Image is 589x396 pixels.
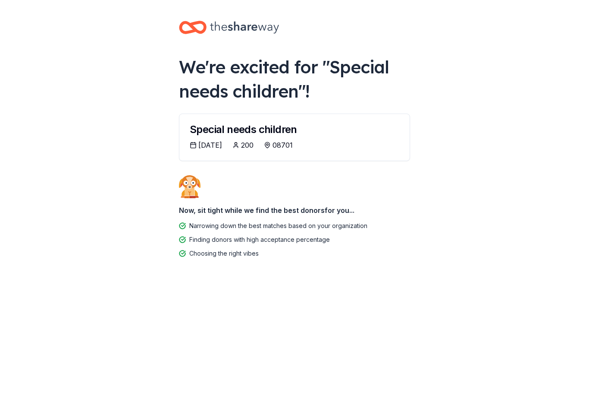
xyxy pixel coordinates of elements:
img: Dog waiting patiently [179,175,201,198]
div: Choosing the right vibes [189,248,259,259]
div: We're excited for " Special needs children "! [179,55,410,103]
div: Narrowing down the best matches based on your organization [189,221,367,231]
div: Special needs children [190,124,399,135]
div: Finding donors with high acceptance percentage [189,234,330,245]
div: 200 [241,140,254,150]
div: Now, sit tight while we find the best donors for you... [179,202,410,219]
div: [DATE] [198,140,222,150]
div: 08701 [273,140,293,150]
